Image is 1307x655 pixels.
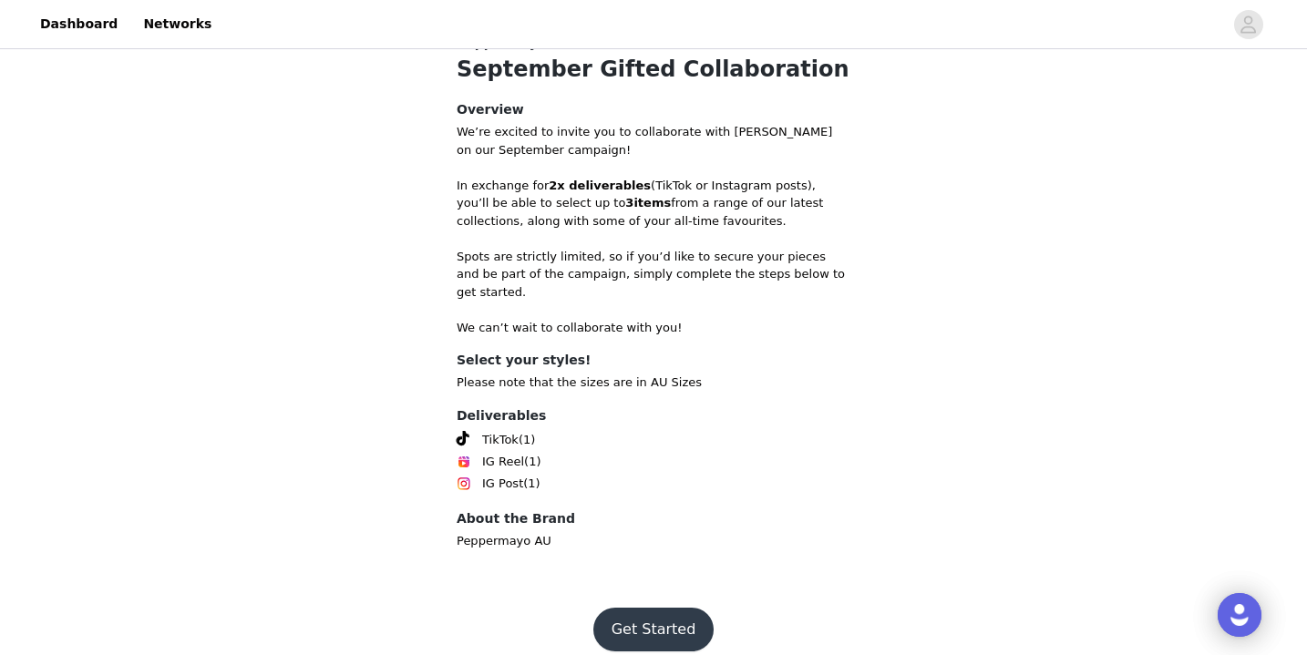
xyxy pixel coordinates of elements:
[633,196,671,210] strong: items
[457,406,850,425] h4: Deliverables
[132,4,222,45] a: Networks
[593,608,715,651] button: Get Started
[29,4,129,45] a: Dashboard
[482,475,523,493] span: IG Post
[457,248,850,302] p: Spots are strictly limited, so if you’d like to secure your pieces and be part of the campaign, s...
[457,177,850,230] p: In exchange for (TikTok or Instagram posts), you’ll be able to select up to from a range of our l...
[482,453,524,471] span: IG Reel
[457,100,850,119] h4: Overview
[457,455,471,469] img: Instagram Reels Icon
[457,476,471,491] img: Instagram Icon
[457,532,850,550] p: Peppermayo AU
[457,374,850,392] p: Please note that the sizes are in AU Sizes
[549,179,651,192] strong: 2x deliverables
[457,509,850,528] h4: About the Brand
[523,475,540,493] span: (1)
[1240,10,1257,39] div: avatar
[519,431,535,449] span: (1)
[524,453,540,471] span: (1)
[482,431,519,449] span: TikTok
[457,123,850,159] p: We’re excited to invite you to collaborate with [PERSON_NAME] on our September campaign!
[625,196,633,210] strong: 3
[457,53,850,86] h1: September Gifted Collaboration
[457,351,850,370] h4: Select your styles!
[1218,593,1261,637] div: Open Intercom Messenger
[457,319,850,337] p: We can’t wait to collaborate with you!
